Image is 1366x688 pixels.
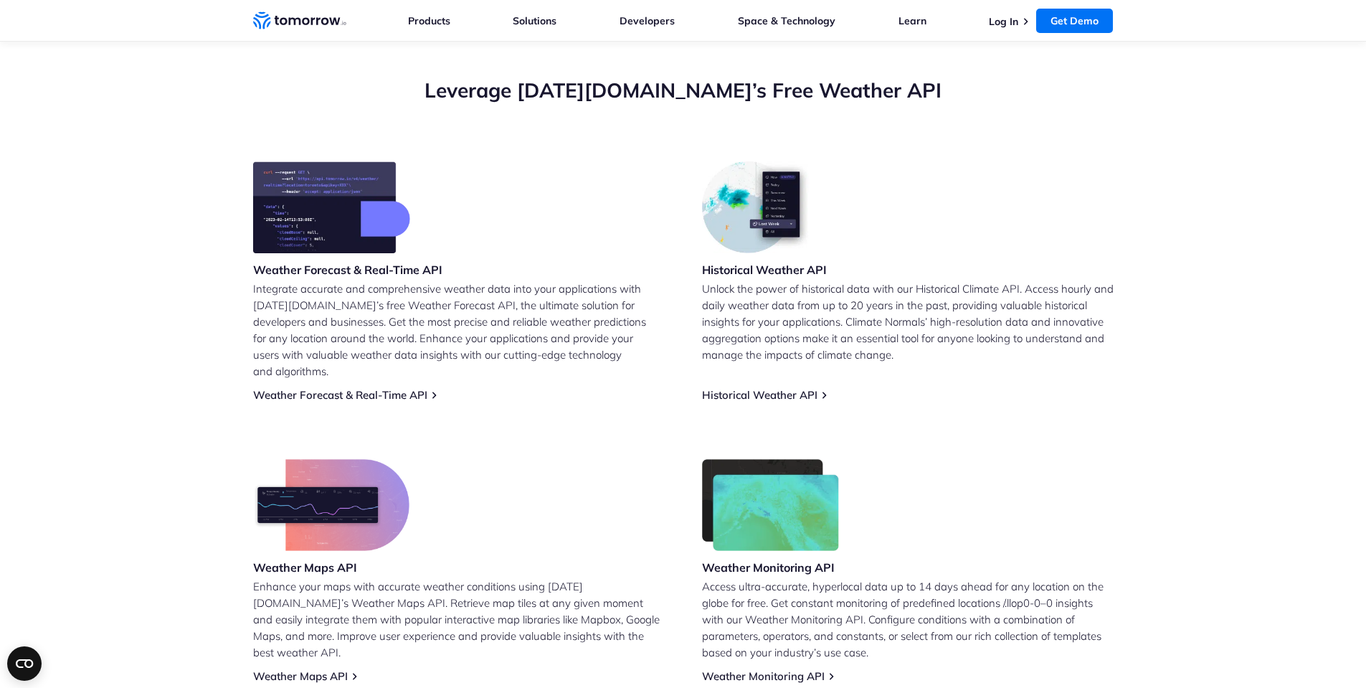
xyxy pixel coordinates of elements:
button: Open CMP widget [7,646,42,681]
a: Home link [253,10,346,32]
p: Access ultra-accurate, hyperlocal data up to 14 days ahead for any location on the globe for free... [702,578,1114,661]
p: Integrate accurate and comprehensive weather data into your applications with [DATE][DOMAIN_NAME]... [253,281,665,380]
a: Space & Technology [738,14,835,27]
h3: Weather Monitoring API [702,560,840,575]
a: Developers [620,14,675,27]
a: Weather Monitoring API [702,669,825,683]
h3: Historical Weather API [702,262,827,278]
h3: Weather Forecast & Real-Time API [253,262,442,278]
p: Unlock the power of historical data with our Historical Climate API. Access hourly and daily weat... [702,281,1114,363]
p: Enhance your maps with accurate weather conditions using [DATE][DOMAIN_NAME]’s Weather Maps API. ... [253,578,665,661]
h2: Leverage [DATE][DOMAIN_NAME]’s Free Weather API [253,77,1114,104]
a: Log In [989,15,1018,28]
h3: Weather Maps API [253,560,409,575]
a: Get Demo [1036,9,1113,33]
a: Solutions [513,14,556,27]
a: Weather Forecast & Real-Time API [253,388,427,402]
a: Weather Maps API [253,669,348,683]
a: Historical Weather API [702,388,817,402]
a: Learn [898,14,926,27]
a: Products [408,14,450,27]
